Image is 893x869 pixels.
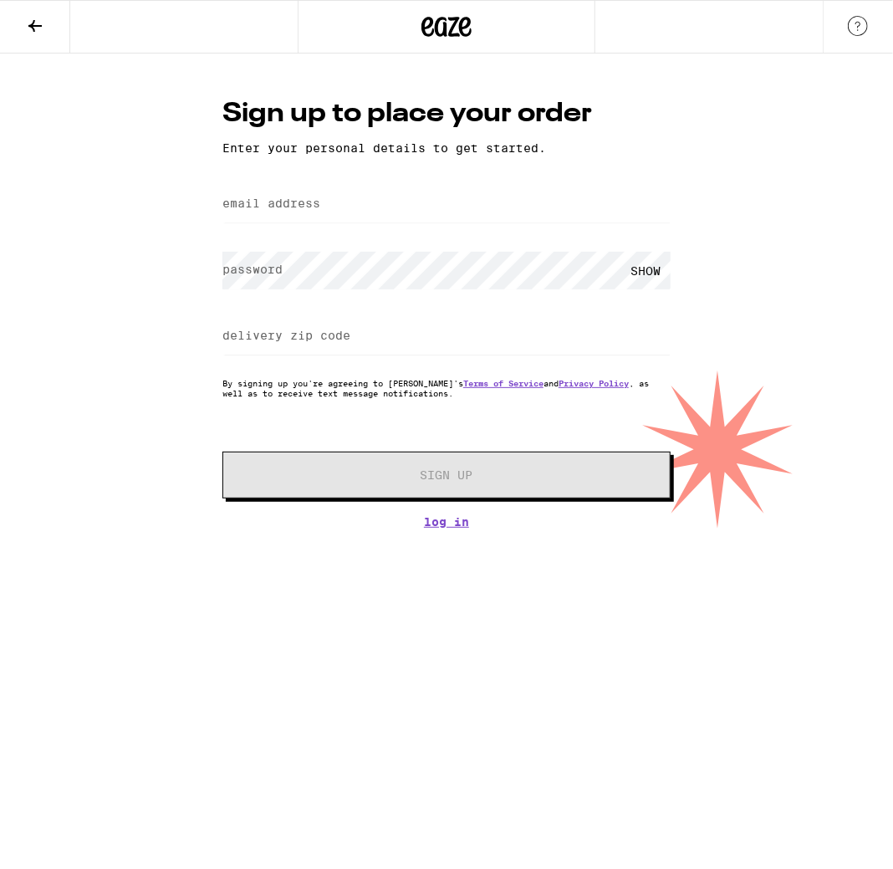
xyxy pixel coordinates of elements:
[421,469,473,481] span: Sign Up
[222,141,671,155] p: Enter your personal details to get started.
[222,197,320,210] label: email address
[559,378,629,388] a: Privacy Policy
[222,186,671,223] input: email address
[463,378,543,388] a: Terms of Service
[222,318,671,355] input: delivery zip code
[222,263,283,276] label: password
[222,329,350,342] label: delivery zip code
[222,452,671,498] button: Sign Up
[620,252,671,289] div: SHOW
[222,95,671,133] h1: Sign up to place your order
[222,515,671,529] a: Log In
[222,378,671,398] p: By signing up you're agreeing to [PERSON_NAME]'s and , as well as to receive text message notific...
